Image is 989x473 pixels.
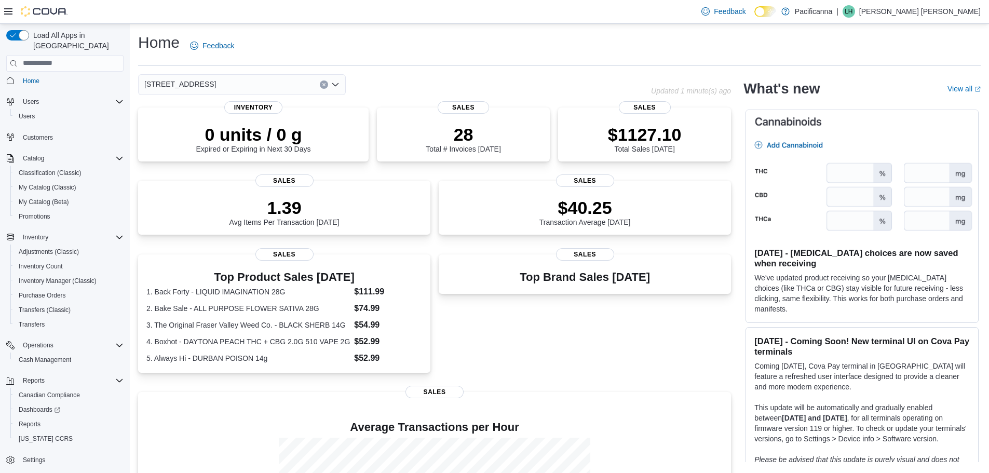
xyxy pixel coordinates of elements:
[15,110,39,123] a: Users
[23,98,39,106] span: Users
[19,131,124,144] span: Customers
[10,259,128,274] button: Inventory Count
[15,275,101,287] a: Inventory Manager (Classic)
[19,112,35,120] span: Users
[19,454,49,466] a: Settings
[10,180,128,195] button: My Catalog (Classic)
[743,80,820,97] h2: What's new
[19,75,44,87] a: Home
[608,124,682,153] div: Total Sales [DATE]
[10,388,128,402] button: Canadian Compliance
[146,336,350,347] dt: 4. Boxhot - DAYTONA PEACH THC + CBG 2.0G 510 VAPE 2G
[10,109,128,124] button: Users
[320,80,328,89] button: Clear input
[23,376,45,385] span: Reports
[146,271,422,283] h3: Top Product Sales [DATE]
[15,289,124,302] span: Purchase Orders
[2,452,128,467] button: Settings
[2,73,128,88] button: Home
[15,181,124,194] span: My Catalog (Classic)
[19,231,124,244] span: Inventory
[19,406,60,414] span: Dashboards
[23,456,45,464] span: Settings
[19,231,52,244] button: Inventory
[782,414,847,422] strong: [DATE] and [DATE]
[2,230,128,245] button: Inventory
[229,197,340,226] div: Avg Items Per Transaction [DATE]
[15,196,73,208] a: My Catalog (Beta)
[19,374,49,387] button: Reports
[2,338,128,353] button: Operations
[19,374,124,387] span: Reports
[23,77,39,85] span: Home
[23,154,44,163] span: Catalog
[202,40,234,51] span: Feedback
[146,303,350,314] dt: 2. Bake Sale - ALL PURPOSE FLOWER SATIVA 28G
[19,453,124,466] span: Settings
[10,417,128,431] button: Reports
[224,101,282,114] span: Inventory
[10,288,128,303] button: Purchase Orders
[138,32,180,53] h1: Home
[974,86,981,92] svg: External link
[21,6,67,17] img: Cova
[19,96,43,108] button: Users
[754,361,970,392] p: Coming [DATE], Cova Pay terminal in [GEOGRAPHIC_DATA] will feature a refreshed user interface des...
[754,402,970,444] p: This update will be automatically and gradually enabled between , for all terminals operating on ...
[836,5,838,18] p: |
[15,354,124,366] span: Cash Management
[10,402,128,417] a: Dashboards
[144,78,216,90] span: [STREET_ADDRESS]
[229,197,340,218] p: 1.39
[15,318,49,331] a: Transfers
[405,386,464,398] span: Sales
[845,5,852,18] span: LH
[15,304,75,316] a: Transfers (Classic)
[15,304,124,316] span: Transfers (Classic)
[651,87,731,95] p: Updated 1 minute(s) ago
[754,17,755,18] span: Dark Mode
[426,124,500,153] div: Total # Invoices [DATE]
[15,210,55,223] a: Promotions
[2,373,128,388] button: Reports
[146,353,350,363] dt: 5. Always Hi - DURBAN POISON 14g
[539,197,631,226] div: Transaction Average [DATE]
[15,433,77,445] a: [US_STATE] CCRS
[2,94,128,109] button: Users
[23,341,53,349] span: Operations
[19,152,124,165] span: Catalog
[10,317,128,332] button: Transfers
[556,174,614,187] span: Sales
[15,246,83,258] a: Adjustments (Classic)
[714,6,746,17] span: Feedback
[19,169,82,177] span: Classification (Classic)
[15,389,84,401] a: Canadian Compliance
[754,248,970,268] h3: [DATE] - [MEDICAL_DATA] choices are now saved when receiving
[15,403,124,416] span: Dashboards
[15,181,80,194] a: My Catalog (Classic)
[843,5,855,18] div: Lauryn H-W
[426,124,500,145] p: 28
[15,167,124,179] span: Classification (Classic)
[29,30,124,51] span: Load All Apps in [GEOGRAPHIC_DATA]
[754,336,970,357] h3: [DATE] - Coming Soon! New terminal UI on Cova Pay terminals
[15,167,86,179] a: Classification (Classic)
[19,306,71,314] span: Transfers (Classic)
[15,196,124,208] span: My Catalog (Beta)
[539,197,631,218] p: $40.25
[2,130,128,145] button: Customers
[947,85,981,93] a: View allExternal link
[795,5,832,18] p: Pacificanna
[255,174,314,187] span: Sales
[15,210,124,223] span: Promotions
[354,302,422,315] dd: $74.99
[15,403,64,416] a: Dashboards
[15,433,124,445] span: Washington CCRS
[19,291,66,300] span: Purchase Orders
[15,289,70,302] a: Purchase Orders
[19,420,40,428] span: Reports
[331,80,340,89] button: Open list of options
[19,96,124,108] span: Users
[10,353,128,367] button: Cash Management
[19,391,80,399] span: Canadian Compliance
